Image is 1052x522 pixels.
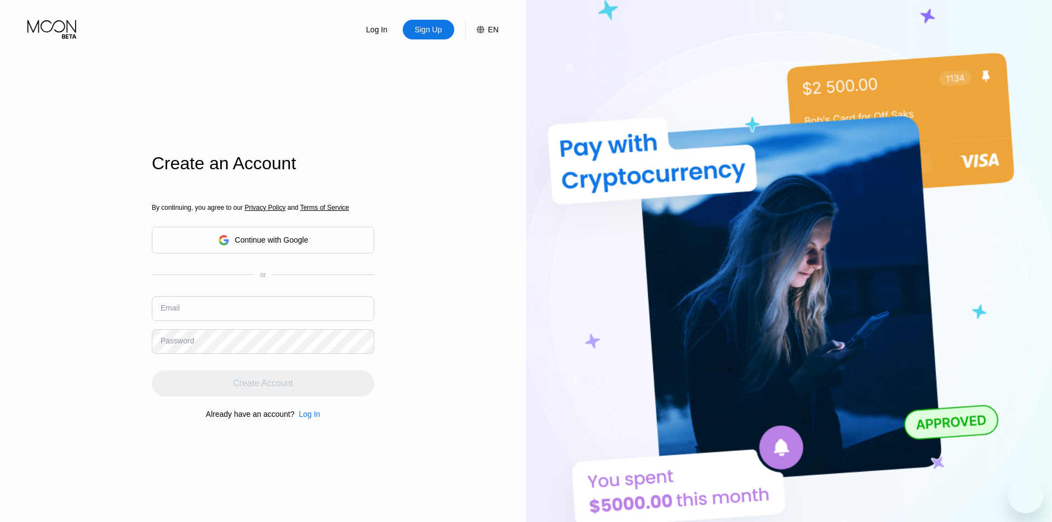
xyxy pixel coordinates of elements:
div: Continue with Google [152,227,374,254]
div: Sign Up [403,20,454,39]
div: Log In [365,24,388,35]
div: Already have an account? [206,410,295,418]
div: Email [161,303,180,312]
span: Privacy Policy [244,204,285,211]
div: Log In [351,20,403,39]
div: Log In [294,410,320,418]
div: EN [488,25,499,34]
span: Terms of Service [300,204,349,211]
iframe: 启动消息传送窗口的按钮 [1008,478,1043,513]
div: Log In [299,410,320,418]
div: EN [465,20,499,39]
div: Sign Up [414,24,443,35]
div: By continuing, you agree to our [152,204,374,211]
div: Password [161,336,194,345]
div: or [260,271,266,279]
div: Create an Account [152,153,374,174]
span: and [285,204,300,211]
div: Continue with Google [235,236,308,244]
